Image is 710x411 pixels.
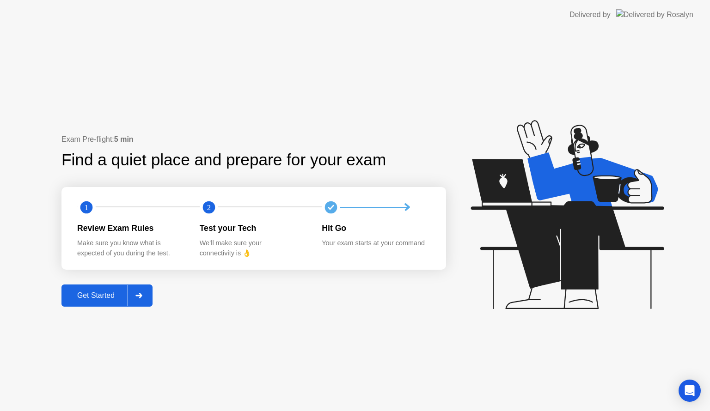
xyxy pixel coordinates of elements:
[569,9,611,20] div: Delivered by
[679,380,701,402] div: Open Intercom Messenger
[61,148,387,172] div: Find a quiet place and prepare for your exam
[200,238,307,258] div: We’ll make sure your connectivity is 👌
[85,203,88,212] text: 1
[322,238,429,248] div: Your exam starts at your command
[114,135,134,143] b: 5 min
[61,134,446,145] div: Exam Pre-flight:
[77,238,185,258] div: Make sure you know what is expected of you during the test.
[616,9,693,20] img: Delivered by Rosalyn
[61,284,153,307] button: Get Started
[207,203,211,212] text: 2
[322,222,429,234] div: Hit Go
[200,222,307,234] div: Test your Tech
[77,222,185,234] div: Review Exam Rules
[64,291,128,300] div: Get Started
